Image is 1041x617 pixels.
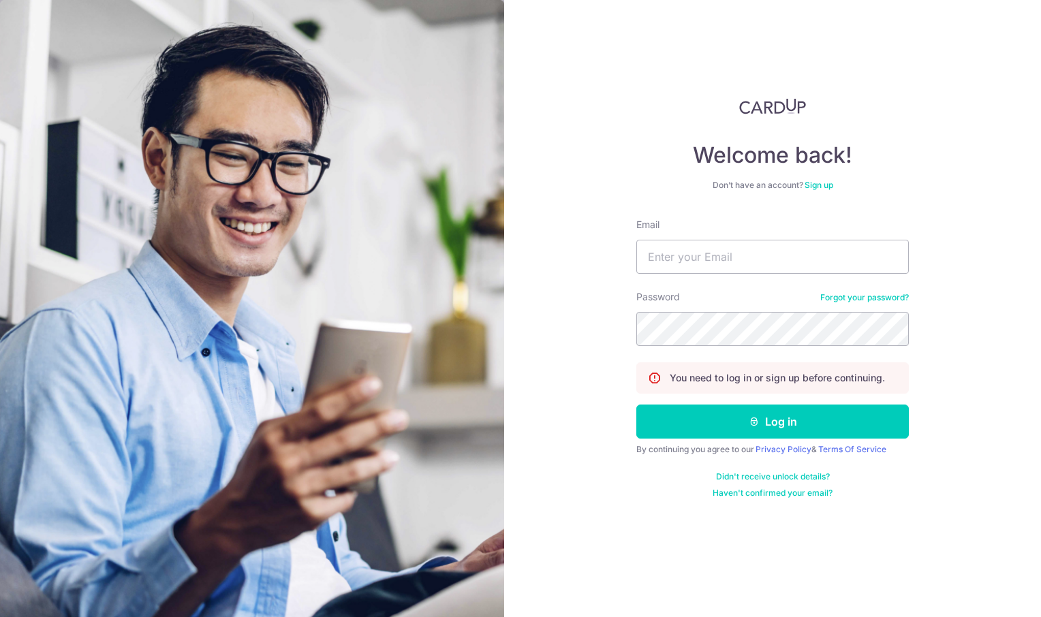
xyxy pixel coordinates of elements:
label: Email [636,218,659,232]
a: Forgot your password? [820,292,909,303]
button: Log in [636,405,909,439]
a: Privacy Policy [756,444,811,454]
label: Password [636,290,680,304]
a: Haven't confirmed your email? [713,488,833,499]
a: Sign up [805,180,833,190]
img: CardUp Logo [739,98,806,114]
div: Don’t have an account? [636,180,909,191]
h4: Welcome back! [636,142,909,169]
div: By continuing you agree to our & [636,444,909,455]
input: Enter your Email [636,240,909,274]
p: You need to log in or sign up before continuing. [670,371,885,385]
a: Didn't receive unlock details? [716,471,830,482]
a: Terms Of Service [818,444,886,454]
